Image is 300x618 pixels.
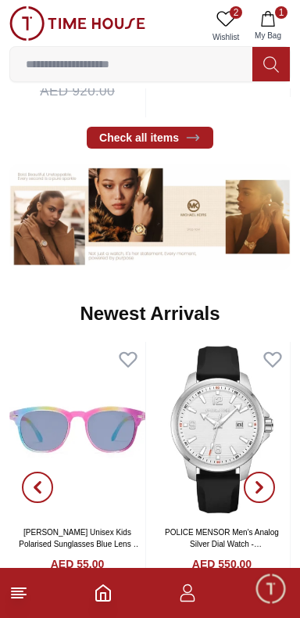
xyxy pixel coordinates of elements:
[40,81,115,102] span: AED 920.00
[87,127,213,149] a: Check all items
[154,342,290,517] img: POLICE MENSOR Men's Analog Silver Dial Watch - PEWJN0020902
[80,301,220,326] h2: Newest Arrivals
[192,556,252,572] h4: AED 550.00
[254,572,288,606] div: Chat Widget
[206,6,245,46] a: 2Wishlist
[94,584,112,602] a: Home
[19,528,141,560] a: [PERSON_NAME] Unisex Kids Polarised Sunglasses Blue Lens - LCK115C02
[165,528,279,560] a: POLICE MENSOR Men's Analog Silver Dial Watch - PEWJN0020902
[206,31,245,43] span: Wishlist
[9,342,145,517] img: Lee Cooper Unisex Kids Polarised Sunglasses Blue Lens - LCK115C02
[245,6,291,46] button: 1My Bag
[230,6,242,19] span: 2
[9,6,145,41] img: ...
[51,556,104,572] h4: AED 55.00
[275,6,287,19] span: 1
[248,30,287,41] span: My Bag
[9,164,291,270] img: ...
